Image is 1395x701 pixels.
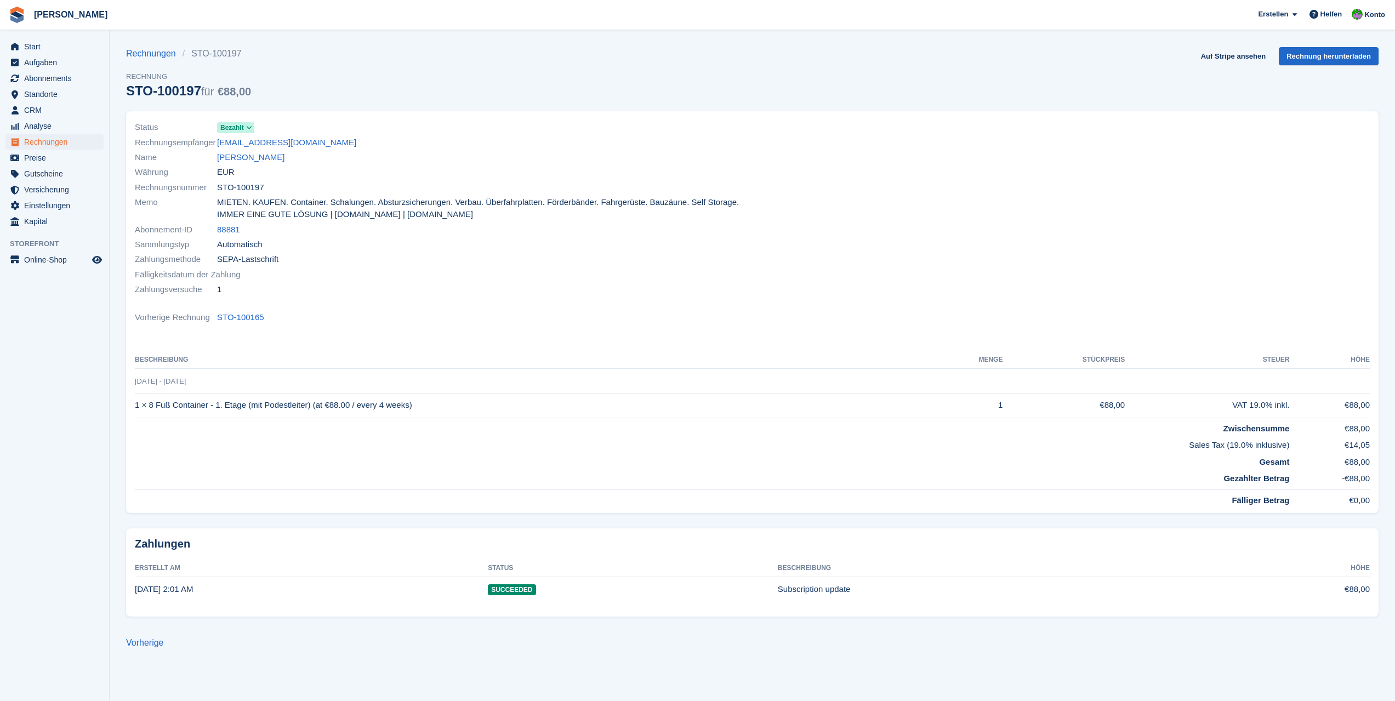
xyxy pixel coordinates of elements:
span: Preise [24,150,90,166]
th: Erstellt am [135,560,488,577]
a: Rechnungen [126,47,183,60]
th: Höhe [1289,351,1370,369]
span: Status [135,121,217,134]
span: Abonnements [24,71,90,86]
span: Zahlungsmethode [135,253,217,266]
strong: Gesamt [1259,457,1289,466]
span: CRM [24,102,90,118]
span: Standorte [24,87,90,102]
time: 2025-08-04 00:01:40 UTC [135,584,193,594]
span: Analyse [24,118,90,134]
a: Rechnung herunterladen [1279,47,1379,65]
span: Name [135,151,217,164]
span: STO-100197 [217,181,264,194]
span: Start [24,39,90,54]
span: Konto [1364,9,1385,20]
a: Bezahlt [217,121,254,134]
span: €88,00 [218,86,251,98]
span: Zahlungsversuche [135,283,217,296]
a: menu [5,102,104,118]
a: Auf Stripe ansehen [1197,47,1270,65]
span: Automatisch [217,238,263,251]
td: €14,05 [1289,435,1370,452]
a: menu [5,150,104,166]
th: Höhe [1217,560,1370,577]
span: 1 [217,283,221,296]
a: Vorschau-Shop [90,253,104,266]
span: Kapital [24,214,90,229]
td: 1 [933,393,1003,418]
img: stora-icon-8386f47178a22dfd0bd8f6a31ec36ba5ce8667c1dd55bd0f319d3a0aa187defe.svg [9,7,25,23]
a: [PERSON_NAME] [30,5,112,24]
span: Aufgaben [24,55,90,70]
th: Status [488,560,778,577]
td: €88,00 [1289,418,1370,435]
th: Beschreibung [778,560,1217,577]
strong: Gezahlter Betrag [1223,474,1289,483]
td: €88,00 [1217,577,1370,601]
a: menu [5,166,104,181]
a: menu [5,87,104,102]
a: [PERSON_NAME] [217,151,284,164]
th: MENGE [933,351,1003,369]
span: Gutscheine [24,166,90,181]
td: Subscription update [778,577,1217,601]
td: 1 × 8 Fuß Container - 1. Etage (mit Podestleiter) (at €88.00 / every 4 weeks) [135,393,933,418]
a: 88881 [217,224,240,236]
span: Versicherung [24,182,90,197]
td: -€88,00 [1289,468,1370,489]
a: STO-100165 [217,311,264,324]
a: menu [5,198,104,213]
nav: breadcrumbs [126,47,251,60]
a: menu [5,118,104,134]
th: Steuer [1125,351,1289,369]
span: Succeeded [488,584,536,595]
span: Rechnung [126,71,251,82]
span: Erstellen [1258,9,1288,20]
a: Speisekarte [5,252,104,267]
a: menu [5,134,104,150]
span: Storefront [10,238,109,249]
a: menu [5,214,104,229]
span: Helfen [1320,9,1342,20]
th: Beschreibung [135,351,933,369]
span: Online-Shop [24,252,90,267]
a: menu [5,182,104,197]
a: menu [5,55,104,70]
a: Vorherige [126,638,164,647]
td: €88,00 [1003,393,1125,418]
span: Rechnungsempfänger [135,136,217,149]
img: Kirsten May-Schäfer [1352,9,1363,20]
span: [DATE] - [DATE] [135,377,186,385]
a: menu [5,39,104,54]
strong: Fälliger Betrag [1232,495,1289,505]
a: [EMAIL_ADDRESS][DOMAIN_NAME] [217,136,356,149]
div: STO-100197 [126,83,251,98]
span: Einstellungen [24,198,90,213]
h2: Zahlungen [135,537,1370,551]
td: €0,00 [1289,489,1370,506]
td: €88,00 [1289,393,1370,418]
span: Vorherige Rechnung [135,311,217,324]
span: Sammlungstyp [135,238,217,251]
span: EUR [217,166,235,179]
strong: Zwischensumme [1223,424,1290,433]
span: für [201,86,214,98]
span: Währung [135,166,217,179]
td: Sales Tax (19.0% inklusive) [135,435,1289,452]
span: Memo [135,196,217,221]
span: Rechnungsnummer [135,181,217,194]
td: €88,00 [1289,452,1370,469]
span: SEPA-Lastschrift [217,253,278,266]
span: Rechnungen [24,134,90,150]
div: VAT 19.0% inkl. [1125,399,1289,412]
span: Abonnement-ID [135,224,217,236]
a: menu [5,71,104,86]
th: Stückpreis [1003,351,1125,369]
span: MIETEN. KAUFEN. Container. Schalungen. Absturzsicherungen. Verbau. Überfahrplatten. Förderbänder.... [217,196,746,221]
span: Bezahlt [220,123,244,133]
span: Fälligkeitsdatum der Zahlung [135,269,241,281]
